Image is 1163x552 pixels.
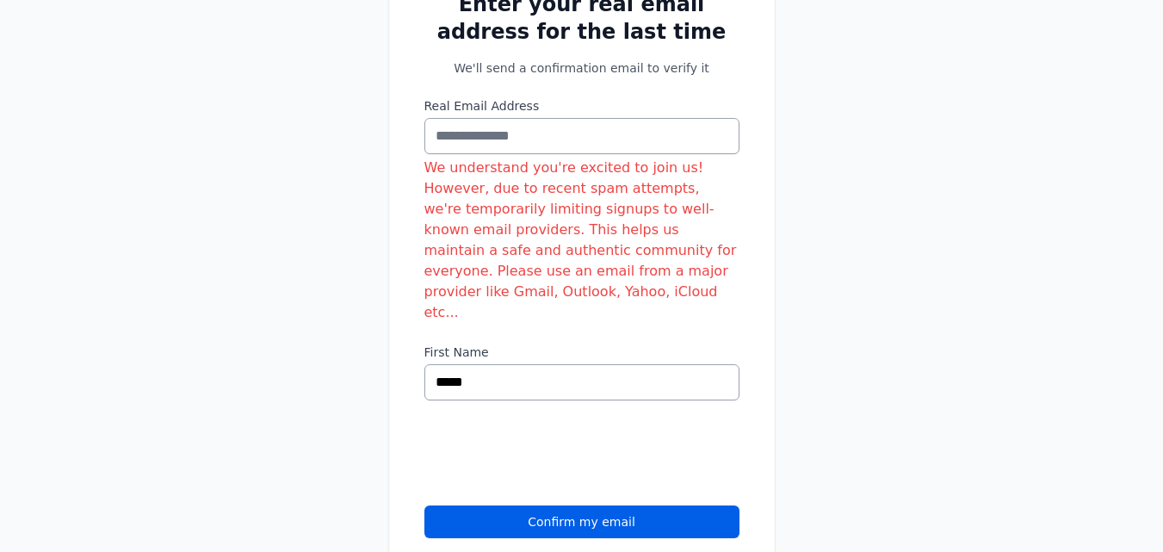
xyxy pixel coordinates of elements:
p: We'll send a confirmation email to verify it [424,59,739,77]
label: First Name [424,344,739,361]
iframe: reCAPTCHA [424,421,686,488]
div: We understand you're excited to join us! However, due to recent spam attempts, we're temporarily ... [424,158,739,323]
button: Confirm my email [424,505,739,538]
label: Real Email Address [424,97,739,115]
